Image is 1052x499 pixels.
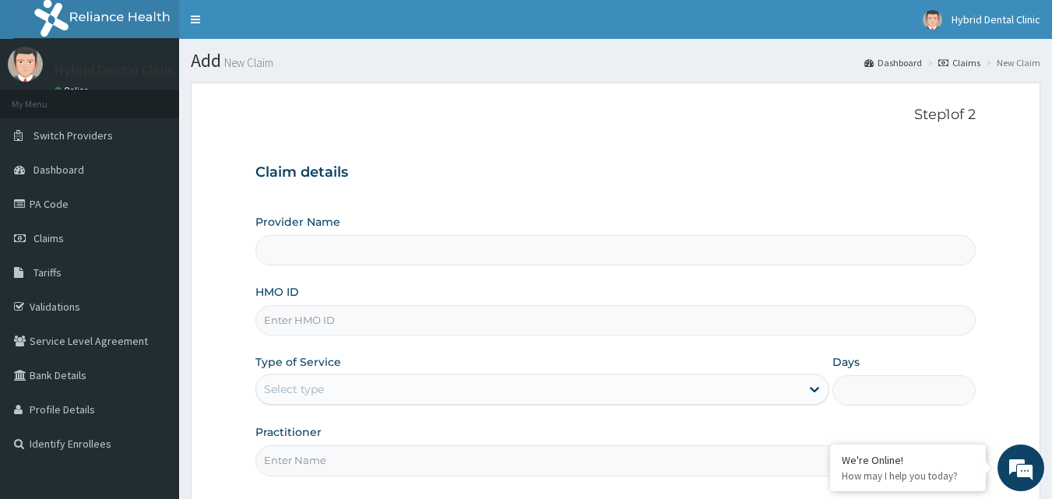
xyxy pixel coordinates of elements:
input: Enter Name [255,445,976,476]
img: User Image [923,10,942,30]
li: New Claim [982,56,1040,69]
input: Enter HMO ID [255,305,976,336]
span: Switch Providers [33,128,113,142]
h1: Add [191,51,1040,71]
a: Dashboard [864,56,922,69]
p: How may I help you today? [842,469,974,483]
span: Tariffs [33,265,62,279]
div: Select type [264,381,324,397]
p: Step 1 of 2 [255,107,976,124]
label: HMO ID [255,284,299,300]
label: Type of Service [255,354,341,370]
label: Days [832,354,860,370]
span: Claims [33,231,64,245]
h3: Claim details [255,164,976,181]
a: Claims [938,56,980,69]
small: New Claim [221,57,273,69]
div: We're Online! [842,453,974,467]
img: User Image [8,47,43,82]
label: Practitioner [255,424,322,440]
span: Hybrid Dental Clinic [952,12,1040,26]
label: Provider Name [255,214,340,230]
p: Hybrid Dental Clinic [55,63,174,77]
a: Online [55,85,92,96]
span: Dashboard [33,163,84,177]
